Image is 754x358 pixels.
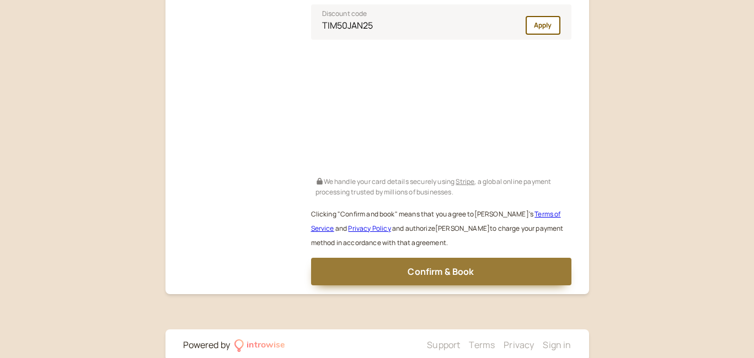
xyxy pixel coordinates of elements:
[504,339,534,351] a: Privacy
[322,8,367,19] span: Discount code
[247,338,285,352] div: introwise
[526,16,560,35] button: Apply
[543,339,571,351] a: Sign in
[234,338,286,352] a: introwise
[311,209,564,247] small: Clicking "Confirm and book" means that you agree to [PERSON_NAME] ' s and and authorize [PERSON_N...
[311,209,561,233] a: Terms of Service
[183,338,231,352] div: Powered by
[311,4,571,40] input: Discount code
[309,46,574,174] iframe: Secure payment input frame
[311,258,571,285] button: Confirm & Book
[534,20,552,30] span: Apply
[311,174,571,198] div: We handle your card details securely using , a global online payment processing trusted by millio...
[427,339,460,351] a: Support
[456,177,474,186] a: Stripe
[408,265,474,278] span: Confirm & Book
[348,224,391,233] a: Privacy Policy
[469,339,495,351] a: Terms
